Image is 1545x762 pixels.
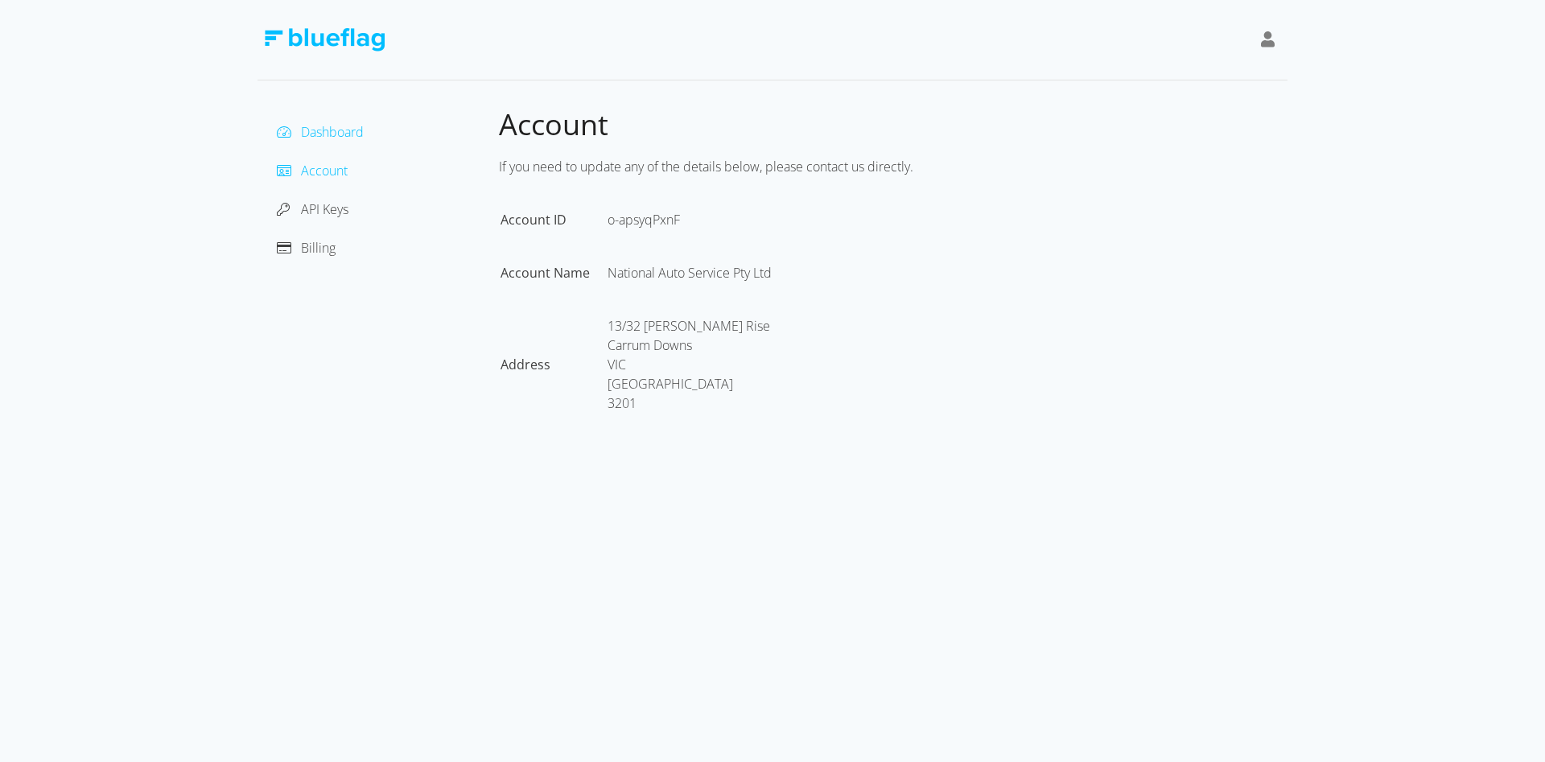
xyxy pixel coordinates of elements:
div: If you need to update any of the details below, please contact us directly. [499,150,1287,183]
span: Account Name [501,264,590,282]
div: VIC [608,355,772,374]
td: o-apsyqPxnF [608,210,788,262]
div: Carrum Downs [608,336,772,355]
div: 13/32 [PERSON_NAME] Rise [608,316,772,336]
div: [GEOGRAPHIC_DATA] [608,374,772,393]
span: Billing [301,239,336,257]
img: Blue Flag Logo [264,28,385,51]
span: API Keys [301,200,348,218]
span: Account ID [501,211,566,229]
div: 3201 [608,393,772,413]
span: Account [301,162,348,179]
a: Account [277,162,348,179]
span: Address [501,356,550,373]
a: API Keys [277,200,348,218]
a: Dashboard [277,123,364,141]
span: Account [499,105,608,144]
td: National Auto Service Pty Ltd [608,263,788,315]
span: Dashboard [301,123,364,141]
a: Billing [277,239,336,257]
